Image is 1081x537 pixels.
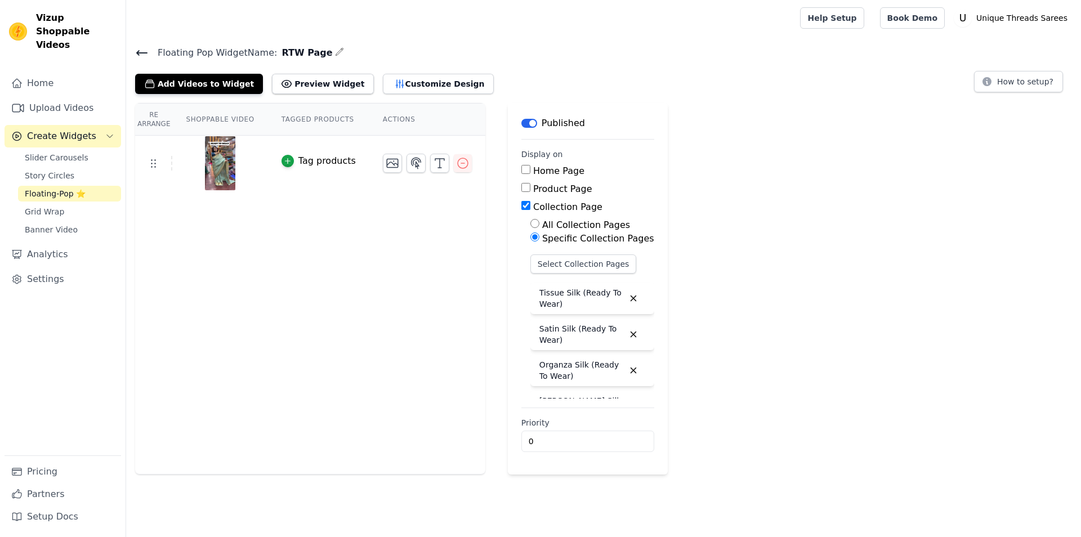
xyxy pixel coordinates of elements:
[954,8,1072,28] button: U Unique Threads Sarees
[542,233,654,244] label: Specific Collection Pages
[880,7,945,29] a: Book Demo
[959,12,967,24] text: U
[800,7,864,29] a: Help Setup
[972,8,1072,28] p: Unique Threads Sarees
[25,170,74,181] span: Story Circles
[335,45,344,60] div: Edit Name
[18,150,121,165] a: Slider Carousels
[539,323,624,346] p: Satin Silk (Ready To Wear)
[18,204,121,220] a: Grid Wrap
[298,154,356,168] div: Tag products
[542,220,630,230] label: All Collection Pages
[530,254,637,274] button: Select Collection Pages
[624,397,643,416] button: Delete collection
[25,224,78,235] span: Banner Video
[25,206,64,217] span: Grid Wrap
[268,104,369,136] th: Tagged Products
[5,125,121,147] button: Create Widgets
[27,129,96,143] span: Create Widgets
[974,71,1063,92] button: How to setup?
[5,483,121,505] a: Partners
[172,104,267,136] th: Shoppable Video
[539,395,624,418] p: [PERSON_NAME] Silk (Ready To Wear)
[533,202,602,212] label: Collection Page
[624,361,643,380] button: Delete collection
[5,460,121,483] a: Pricing
[542,117,585,130] p: Published
[5,97,121,119] a: Upload Videos
[149,46,277,60] span: Floating Pop Widget Name:
[533,165,584,176] label: Home Page
[277,46,332,60] span: RTW Page
[272,74,373,94] button: Preview Widget
[974,79,1063,89] a: How to setup?
[383,154,402,173] button: Change Thumbnail
[36,11,117,52] span: Vizup Shoppable Videos
[539,359,624,382] p: Organza Silk (Ready To Wear)
[135,74,263,94] button: Add Videos to Widget
[204,136,236,190] img: vizup-images-5b3b.jpg
[533,184,592,194] label: Product Page
[18,186,121,202] a: Floating-Pop ⭐
[5,72,121,95] a: Home
[135,104,172,136] th: Re Arrange
[25,188,86,199] span: Floating-Pop ⭐
[539,287,624,310] p: Tissue Silk (Ready To Wear)
[282,154,356,168] button: Tag products
[5,268,121,290] a: Settings
[5,243,121,266] a: Analytics
[18,222,121,238] a: Banner Video
[9,23,27,41] img: Vizup
[624,289,643,308] button: Delete collection
[25,152,88,163] span: Slider Carousels
[383,74,494,94] button: Customize Design
[624,325,643,344] button: Delete collection
[5,505,121,528] a: Setup Docs
[18,168,121,184] a: Story Circles
[521,149,563,160] legend: Display on
[521,417,654,428] label: Priority
[369,104,485,136] th: Actions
